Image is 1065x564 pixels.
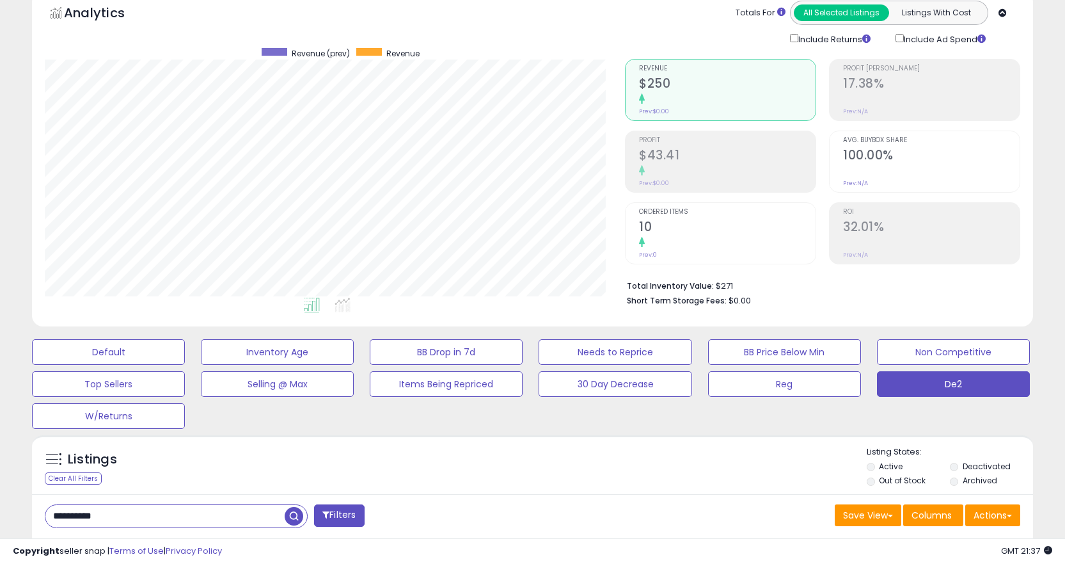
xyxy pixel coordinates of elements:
[888,4,984,21] button: Listings With Cost
[201,339,354,365] button: Inventory Age
[539,339,691,365] button: Needs to Reprice
[639,148,816,165] h2: $43.41
[843,209,1020,216] span: ROI
[32,403,185,429] button: W/Returns
[963,461,1011,472] label: Deactivated
[886,31,1006,46] div: Include Ad Spend
[963,475,997,486] label: Archived
[639,108,669,115] small: Prev: $0.00
[843,65,1020,72] span: Profit [PERSON_NAME]
[843,220,1020,237] h2: 32.01%
[708,371,861,397] button: Reg
[627,280,714,291] b: Total Inventory Value:
[13,545,59,557] strong: Copyright
[539,371,691,397] button: 30 Day Decrease
[639,137,816,144] span: Profit
[867,446,1033,458] p: Listing States:
[843,76,1020,93] h2: 17.38%
[639,251,657,259] small: Prev: 0
[292,48,350,59] span: Revenue (prev)
[64,4,150,25] h5: Analytics
[639,220,816,237] h2: 10
[965,504,1020,526] button: Actions
[794,4,889,21] button: All Selected Listings
[879,461,903,472] label: Active
[201,371,354,397] button: Selling @ Max
[877,339,1030,365] button: Non Competitive
[903,504,963,526] button: Columns
[13,545,222,558] div: seller snap | |
[843,179,868,187] small: Prev: N/A
[45,472,102,485] div: Clear All Filters
[708,339,861,365] button: BB Price Below Min
[736,7,785,19] div: Totals For
[729,294,751,307] span: $0.00
[627,295,727,306] b: Short Term Storage Fees:
[780,31,886,46] div: Include Returns
[843,137,1020,144] span: Avg. Buybox Share
[627,277,1011,293] li: $271
[879,475,926,486] label: Out of Stock
[109,545,164,557] a: Terms of Use
[314,504,364,527] button: Filters
[386,48,420,59] span: Revenue
[639,179,669,187] small: Prev: $0.00
[843,148,1020,165] h2: 100.00%
[911,509,952,522] span: Columns
[877,371,1030,397] button: De2
[370,339,523,365] button: BB Drop in 7d
[843,251,868,259] small: Prev: N/A
[166,545,222,557] a: Privacy Policy
[639,209,816,216] span: Ordered Items
[1001,545,1052,557] span: 2025-09-8 21:37 GMT
[32,371,185,397] button: Top Sellers
[370,371,523,397] button: Items Being Repriced
[32,339,185,365] button: Default
[639,76,816,93] h2: $250
[835,504,901,526] button: Save View
[639,65,816,72] span: Revenue
[68,451,117,469] h5: Listings
[843,108,868,115] small: Prev: N/A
